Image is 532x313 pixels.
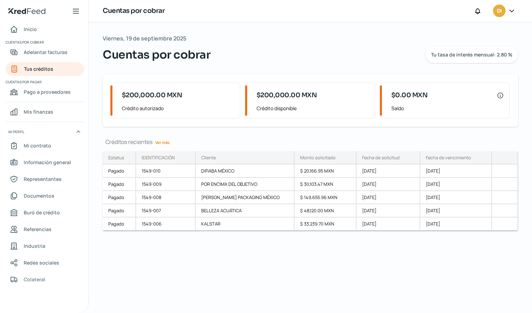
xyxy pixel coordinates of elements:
a: Representantes [6,172,84,186]
a: Tus créditos [6,62,84,76]
a: Pagado [103,178,136,191]
div: 1549-010 [136,165,196,178]
div: [DATE] [420,165,492,178]
span: DI [497,7,502,15]
span: Inicio [24,25,37,33]
span: Mi contrato [24,141,51,150]
a: Inicio [6,22,84,36]
span: $200,000.00 MXN [257,91,317,100]
div: $ 149,655.96 MXN [295,191,357,204]
a: Pagado [103,165,136,178]
span: Mi perfil [8,129,24,135]
a: Mi contrato [6,139,84,153]
div: KALSTAR [196,217,295,231]
span: Documentos [24,191,54,200]
div: [DATE] [357,204,421,217]
a: Redes sociales [6,256,84,270]
div: [DATE] [357,178,421,191]
span: Tus créditos [24,64,53,73]
a: Pago a proveedores [6,85,84,99]
div: Cliente [201,154,216,161]
span: Crédito disponible [257,104,369,113]
div: DIFIABA MÉXICO [196,165,295,178]
div: [DATE] [420,178,492,191]
a: Adelantar facturas [6,45,84,59]
span: Buró de crédito [24,208,60,217]
div: [DATE] [357,165,421,178]
div: [DATE] [357,217,421,231]
a: Buró de crédito [6,206,84,220]
div: 1549-008 [136,191,196,204]
div: IDENTIFICACIÓN [142,154,175,161]
div: Fecha de vencimiento [426,154,471,161]
h1: Cuentas por cobrar [103,6,165,16]
div: $ 33,239.70 MXN [295,217,357,231]
span: Cuentas por pagar [6,79,83,85]
div: 1549-007 [136,204,196,217]
div: $ 20,166.95 MXN [295,165,357,178]
a: Pagado [103,191,136,204]
a: Mis finanzas [6,105,84,119]
span: Tu tasa de interés mensual: 2.80 % [431,52,513,57]
div: [DATE] [420,217,492,231]
div: Estatus [108,154,124,161]
a: Documentos [6,189,84,203]
span: Adelantar facturas [24,48,68,56]
span: Mis finanzas [24,107,53,116]
div: [PERSON_NAME] PACKAGING MÉXICO [196,191,295,204]
div: [DATE] [357,191,421,204]
span: Cuentas por cobrar [103,46,210,63]
span: Representantes [24,175,62,183]
div: POR ENCIMA DEL OBJETIVO [196,178,295,191]
div: 1549-009 [136,178,196,191]
div: $ 30,103.47 MXN [295,178,357,191]
span: Crédito autorizado [122,104,234,113]
a: Pagado [103,217,136,231]
div: Créditos recientes [103,138,518,146]
span: Saldo [391,104,504,113]
div: BELLEZA ACUÁTICA [196,204,295,217]
div: $ 48,120.00 MXN [295,204,357,217]
span: Industria [24,242,45,250]
span: Redes sociales [24,258,59,267]
a: Colateral [6,273,84,287]
span: Cuentas por cobrar [6,39,83,45]
a: Información general [6,155,84,169]
a: Industria [6,239,84,253]
a: Ver más [152,137,172,148]
div: Fecha de solicitud [362,154,400,161]
a: Referencias [6,222,84,236]
span: Colateral [24,275,45,284]
div: [DATE] [420,204,492,217]
span: $200,000.00 MXN [122,91,182,100]
span: Pago a proveedores [24,87,71,96]
span: Información general [24,158,71,167]
div: 1549-006 [136,217,196,231]
span: $0.00 MXN [391,91,428,100]
span: Viernes, 19 de septiembre 2025 [103,33,186,44]
a: Pagado [103,204,136,217]
div: Monto solicitado [300,154,336,161]
span: Referencias [24,225,52,234]
div: [DATE] [420,191,492,204]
